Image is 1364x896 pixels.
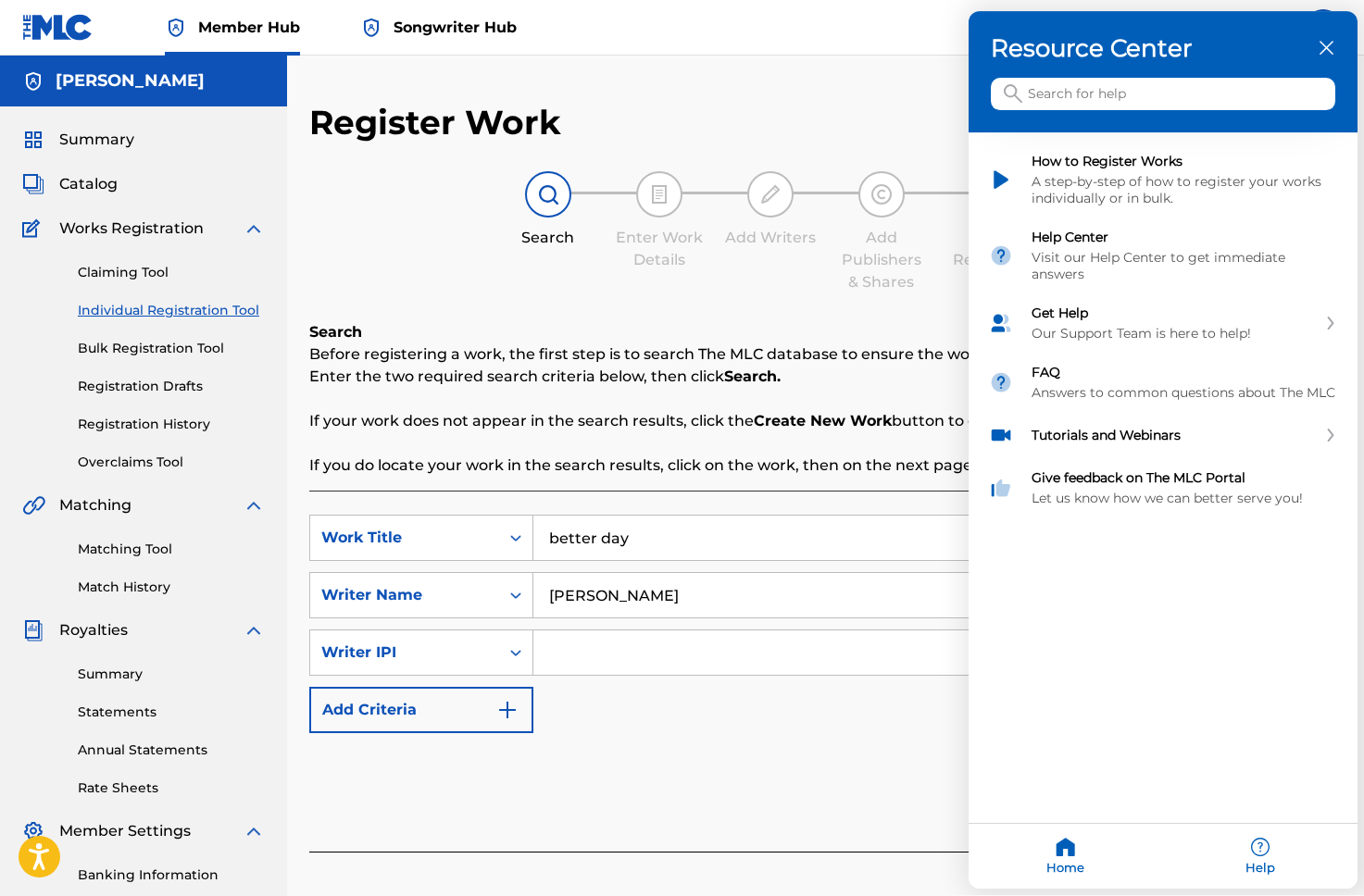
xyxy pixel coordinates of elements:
svg: expand [1325,429,1336,442]
div: Give feedback on The MLC Portal [1032,470,1337,487]
div: Get Help [1032,305,1317,322]
img: module icon [989,168,1013,193]
div: entering resource center home [969,133,1358,518]
img: module icon [989,477,1013,501]
div: Help [1163,825,1358,890]
div: Tutorials and Webinars [1032,428,1317,444]
h3: Resource Center [991,34,1335,64]
div: FAQ [969,354,1358,413]
div: Our Support Team is here to help! [1032,326,1317,342]
div: Help Center [969,218,1358,294]
div: How to Register Works [969,143,1358,218]
img: module icon [989,244,1013,268]
svg: icon [1004,85,1022,104]
div: A step-by-step of how to register your works individually or in bulk. [1032,174,1337,207]
div: Visit our Help Center to get immediate answers [1032,250,1337,283]
div: Help Center [1032,230,1337,246]
div: Tutorials and Webinars [969,413,1358,459]
div: Give feedback on The MLC Portal [969,459,1358,518]
img: module icon [989,312,1013,336]
div: Answers to common questions about The MLC [1032,385,1337,402]
div: Get Help [969,294,1358,354]
div: FAQ [1032,365,1337,381]
img: module icon [989,371,1013,395]
svg: expand [1325,317,1336,330]
div: Let us know how we can better serve you! [1032,491,1337,507]
div: Home [969,825,1163,890]
input: Search for help [991,79,1335,111]
div: How to Register Works [1032,154,1337,170]
div: Resource center home modules [969,133,1358,518]
img: module icon [989,424,1013,448]
div: close resource center [1318,40,1335,57]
